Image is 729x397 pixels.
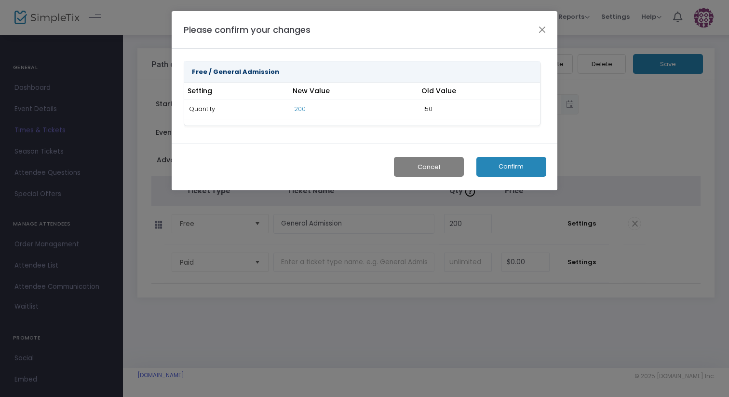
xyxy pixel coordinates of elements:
[418,99,540,119] td: 150
[418,83,540,100] th: Old Value
[184,83,289,100] th: Setting
[289,83,418,100] th: New Value
[184,23,310,36] h4: Please confirm your changes
[192,67,279,76] strong: Free / General Admission
[476,157,546,177] button: Confirm
[184,99,289,119] td: Quantity
[536,23,549,36] button: Close
[289,99,418,119] td: 200
[394,157,464,177] button: Cancel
